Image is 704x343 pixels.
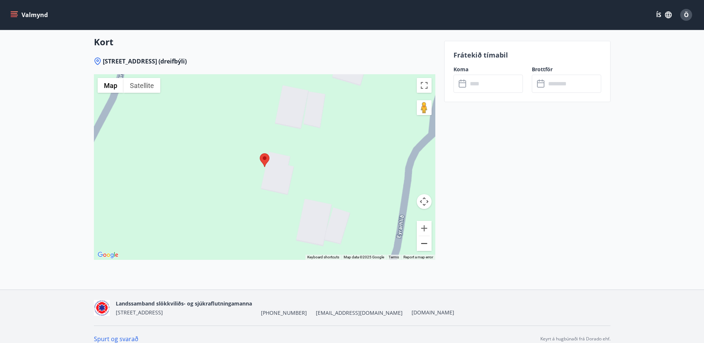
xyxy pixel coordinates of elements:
img: 5co5o51sp293wvT0tSE6jRQ7d6JbxoluH3ek357x.png [94,300,110,316]
span: [STREET_ADDRESS] (dreifbýli) [103,57,187,65]
button: Keyboard shortcuts [307,255,339,260]
button: ÍS [652,8,676,22]
p: Frátekið tímabil [453,50,601,60]
a: Spurt og svarað [94,335,138,343]
button: Ö [677,6,695,24]
span: [STREET_ADDRESS] [116,309,163,316]
button: Toggle fullscreen view [417,78,432,93]
button: Zoom in [417,221,432,236]
label: Koma [453,66,523,73]
a: Terms [389,255,399,259]
a: Report a map error [403,255,433,259]
img: Google [96,250,120,260]
span: Ö [684,11,689,19]
label: Brottför [532,66,601,73]
button: Show street map [98,78,124,93]
button: Zoom out [417,236,432,251]
span: [EMAIL_ADDRESS][DOMAIN_NAME] [316,309,403,317]
button: Drag Pegman onto the map to open Street View [417,100,432,115]
button: Show satellite imagery [124,78,160,93]
h3: Kort [94,36,435,48]
a: Open this area in Google Maps (opens a new window) [96,250,120,260]
a: [DOMAIN_NAME] [412,309,454,316]
button: menu [9,8,51,22]
p: Keyrt á hugbúnaði frá Dorado ehf. [540,336,610,342]
span: Landssamband slökkviliðs- og sjúkraflutningamanna [116,300,252,307]
span: Map data ©2025 Google [344,255,384,259]
button: Map camera controls [417,194,432,209]
span: [PHONE_NUMBER] [261,309,307,317]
